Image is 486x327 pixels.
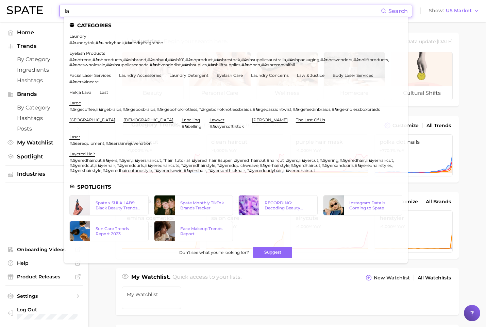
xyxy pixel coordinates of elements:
em: la [234,158,237,163]
span: My Watchlist [127,292,176,297]
a: Onboarding Videos [5,244,83,255]
span: # [182,124,184,129]
em: la [356,57,359,62]
a: eyelash products [69,51,105,56]
span: serskincare [76,79,99,84]
a: Help [5,258,83,268]
em: la [295,107,299,112]
a: My Watchlist [5,137,83,148]
div: Sun Care Trends Report 2023 [96,226,143,236]
span: Show [429,9,444,13]
em: la [171,57,174,62]
span: yersonthickhair [213,168,245,173]
span: shsuppliescanada [112,62,149,67]
span: belling [188,124,201,129]
a: Sun Care Trends Report 2023 [69,221,149,241]
em: la [334,107,338,112]
span: yeredhaircutandstyle [108,168,152,173]
span: serskinrejuvenation [112,141,152,146]
a: Instagram Data is Coming to Spate [323,195,402,216]
span: My Watchlist [17,139,71,146]
span: # [69,79,72,84]
span: yeredcurls [122,163,144,168]
span: serequipment [76,141,104,146]
em: la [159,107,163,112]
span: # [69,163,72,168]
span: # [150,62,152,67]
span: Help [17,260,71,266]
em: la [293,163,297,168]
span: # [241,62,244,67]
a: Log out. Currently logged in with e-mail pbudde@suavebrandsco.com. [5,305,83,322]
a: law & justice [297,73,324,78]
em: la [184,124,188,129]
span: # [292,107,295,112]
button: Trends [5,41,83,51]
span: New Watchlist [374,275,410,281]
span: yerdhaircut [297,163,320,168]
span: #hair_tutorial_ [162,158,192,163]
span: yeredcurlyhair [252,168,282,173]
em: la [72,57,76,62]
span: # [122,107,125,112]
span: yered_hair [195,158,217,163]
span: # [102,168,105,173]
a: My Watchlist [122,287,181,309]
span: Don't see what you're looking for? [179,250,249,255]
em: la [244,62,248,67]
a: [PERSON_NAME] [252,117,288,122]
a: lawyer [210,117,224,122]
em: la [324,163,328,168]
span: yeredsewin [159,168,183,173]
em: la [286,158,289,163]
span: # [69,62,72,67]
button: Brands [5,89,83,99]
span: rgeboxbraids [129,107,155,112]
h2: Quick access to your lists. [172,273,241,282]
button: Industries [5,169,83,179]
span: Home [17,29,71,36]
div: Face Makeup Trends Report [180,226,228,236]
span: All Watchlists [418,275,451,281]
a: All Brands [424,197,453,206]
a: laser [69,134,80,139]
a: body laser services [333,73,373,78]
span: yeredhaircuts [151,163,179,168]
span: shsuppliesaustralia [247,57,286,62]
div: Spate Monthly TikTok Brands Tracker [180,200,228,210]
a: by Category [5,102,83,113]
span: rgebohoknotlessbraids [204,107,252,112]
span: # [69,158,72,163]
em: la [249,168,252,173]
div: Spate x SULA LABS: Black Beauty Trends on TikTok [96,200,143,210]
a: cultural shifts [391,52,453,100]
span: # [95,163,98,168]
span: shvendorlist [156,62,181,67]
em: la [219,163,222,168]
span: # [246,168,249,173]
em: la [255,107,259,112]
span: shpackaging [293,57,319,62]
a: laundry [69,34,86,39]
span: # [103,158,105,163]
span: cultural shifts [391,86,452,100]
em: la [290,57,293,62]
em: la [185,62,188,67]
span: rgebraids [102,107,121,112]
span: shproduct [191,57,213,62]
span: # [105,141,108,146]
span: Product Releases [17,274,71,280]
span: # [208,62,211,67]
span: yershairstyle [76,168,101,173]
span: # [198,107,201,112]
span: # [287,57,290,62]
span: Onboarding Videos [17,246,71,253]
span: Brands [17,91,71,97]
em: la [152,62,156,67]
span: # [106,62,109,67]
span: # [259,163,262,168]
em: la [148,163,151,168]
span: by Category [17,56,71,63]
span: # [123,57,126,62]
em: la [121,158,124,163]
